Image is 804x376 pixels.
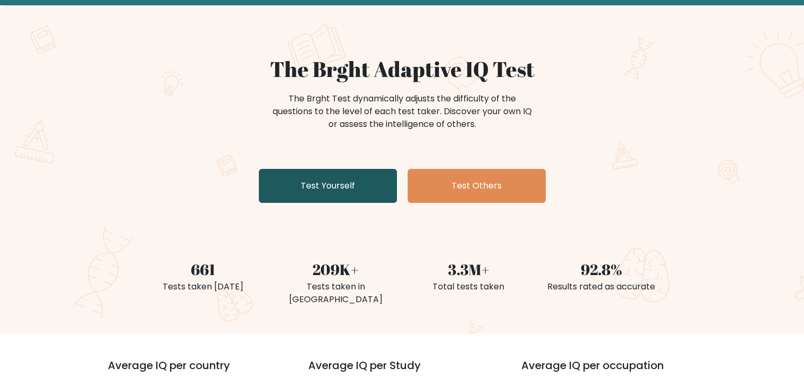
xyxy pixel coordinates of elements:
[276,280,396,306] div: Tests taken in [GEOGRAPHIC_DATA]
[409,280,529,293] div: Total tests taken
[541,280,662,293] div: Results rated as accurate
[143,280,263,293] div: Tests taken [DATE]
[269,92,535,131] div: The Brght Test dynamically adjusts the difficulty of the questions to the level of each test take...
[276,258,396,280] div: 209K+
[409,258,529,280] div: 3.3M+
[541,258,662,280] div: 92.8%
[259,169,397,203] a: Test Yourself
[408,169,546,203] a: Test Others
[143,56,662,82] h1: The Brght Adaptive IQ Test
[143,258,263,280] div: 661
